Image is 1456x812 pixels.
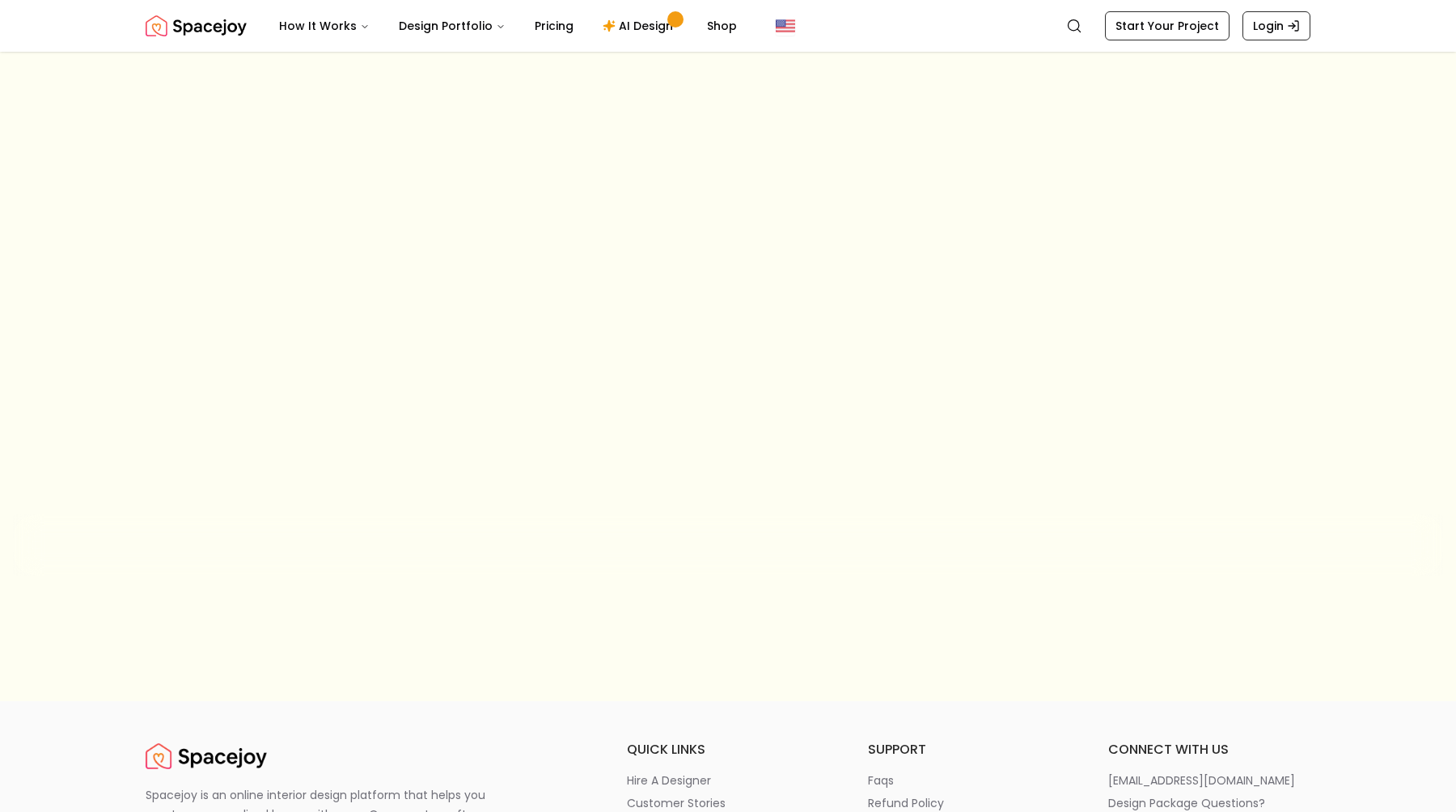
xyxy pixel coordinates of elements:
button: Design Portfolio [386,10,518,42]
a: customer stories [627,795,829,811]
p: faqs [868,772,894,789]
nav: Main [266,10,750,42]
a: Login [1242,11,1310,40]
p: refund policy [868,795,944,811]
h6: quick links [627,740,829,759]
h6: connect with us [1108,740,1310,759]
p: hire a designer [627,772,711,789]
img: Spacejoy Logo [146,10,247,42]
a: Pricing [522,10,586,42]
a: refund policy [868,795,1070,811]
p: customer stories [627,795,726,811]
a: AI Design [590,10,691,42]
h6: support [868,740,1070,759]
p: [EMAIL_ADDRESS][DOMAIN_NAME] [1108,772,1295,789]
button: How It Works [266,10,383,42]
a: hire a designer [627,772,829,789]
a: Spacejoy [146,10,247,42]
img: United States [776,16,795,36]
a: Spacejoy [146,740,267,772]
img: Spacejoy Logo [146,740,267,772]
a: Start Your Project [1105,11,1230,40]
a: faqs [868,772,1070,789]
a: Shop [694,10,750,42]
a: [EMAIL_ADDRESS][DOMAIN_NAME] [1108,772,1310,789]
